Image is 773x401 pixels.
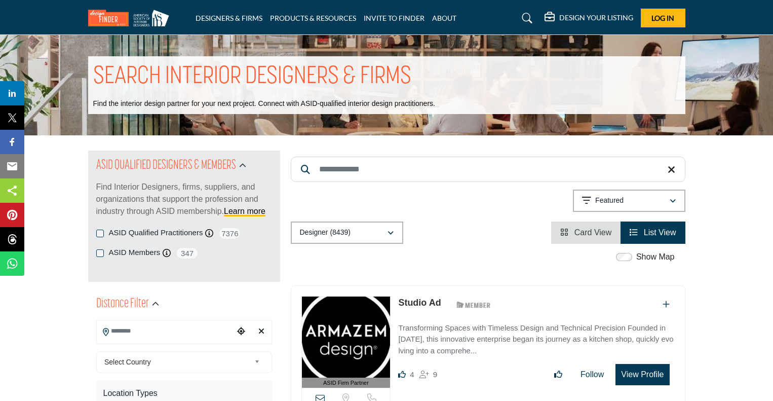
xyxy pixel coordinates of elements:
p: Find the interior design partner for your next project. Connect with ASID-qualified interior desi... [93,99,435,109]
div: Clear search location [254,321,269,343]
input: ASID Members checkbox [96,249,104,257]
h2: Distance Filter [96,295,149,313]
label: ASID Qualified Practitioners [109,227,203,239]
span: Select Country [104,356,250,368]
p: Featured [595,196,624,206]
p: Studio Ad [398,296,441,310]
button: Featured [573,190,685,212]
button: Follow [574,364,610,385]
span: Log In [651,14,674,22]
button: Log In [641,9,685,27]
a: Search [512,10,539,26]
a: Transforming Spaces with Timeless Design and Technical Precision Founded in [DATE], this innovati... [398,316,674,357]
div: DESIGN YOUR LISTING [545,12,633,24]
input: Search Keyword [291,157,685,182]
label: Show Map [636,251,675,263]
div: Choose your current location [234,321,249,343]
a: Learn more [224,207,265,215]
a: INVITE TO FINDER [364,14,424,22]
h2: ASID QUALIFIED DESIGNERS & MEMBERS [96,157,236,175]
h5: DESIGN YOUR LISTING [559,13,633,22]
li: Card View [551,222,621,244]
a: Add To List [663,300,670,309]
span: 347 [176,247,199,260]
button: View Profile [615,364,669,385]
div: Followers [419,369,437,381]
i: Likes [398,371,406,378]
a: ABOUT [432,14,456,22]
img: Site Logo [88,10,174,26]
span: 4 [410,370,414,379]
span: ASID Firm Partner [323,379,369,387]
div: Location Types [103,387,265,399]
p: Designer (8439) [300,228,351,238]
img: Studio Ad [302,297,391,378]
input: Search Location [97,321,234,341]
a: DESIGNERS & FIRMS [196,14,262,22]
a: PRODUCTS & RESOURCES [270,14,356,22]
p: Find Interior Designers, firms, suppliers, and organizations that support the profession and indu... [96,181,272,217]
label: ASID Members [109,247,161,259]
a: Studio Ad [398,298,441,308]
input: ASID Qualified Practitioners checkbox [96,230,104,237]
a: View List [630,228,676,237]
span: 9 [433,370,437,379]
span: Card View [574,228,612,237]
a: View Card [560,228,611,237]
span: List View [644,228,676,237]
a: ASID Firm Partner [302,297,391,388]
li: List View [621,222,685,244]
span: 7376 [218,227,241,240]
button: Like listing [548,364,569,385]
h1: SEARCH INTERIOR DESIGNERS & FIRMS [93,61,411,93]
img: ASID Members Badge Icon [451,299,496,311]
button: Designer (8439) [291,222,403,244]
p: Transforming Spaces with Timeless Design and Technical Precision Founded in [DATE], this innovati... [398,322,674,357]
